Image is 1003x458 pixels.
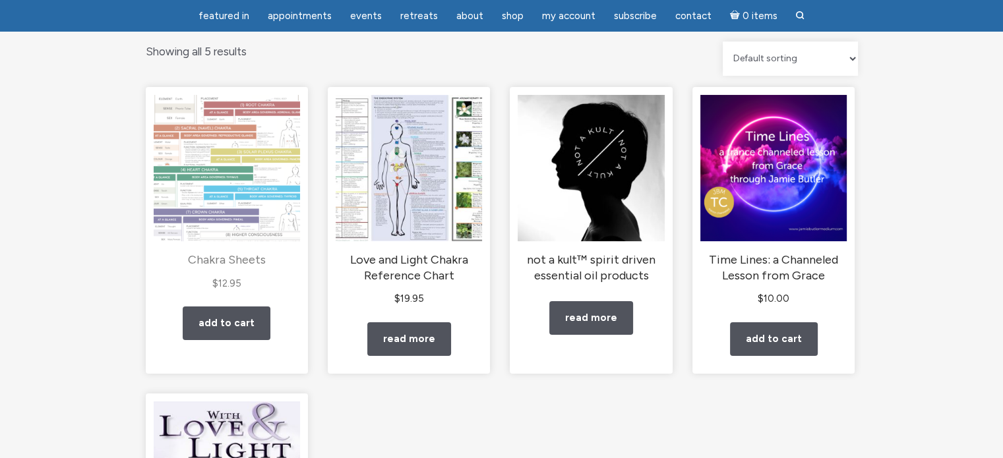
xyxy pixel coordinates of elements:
[392,3,446,29] a: Retreats
[758,293,764,304] span: $
[183,306,270,340] a: Add to cart: “Chakra Sheets”
[542,10,595,22] span: My Account
[675,10,712,22] span: Contact
[191,3,257,29] a: featured in
[400,10,438,22] span: Retreats
[146,42,247,62] p: Showing all 5 results
[448,3,491,29] a: About
[394,293,424,304] bdi: 19.95
[154,95,300,292] a: Chakra Sheets $12.95
[394,293,400,304] span: $
[723,42,858,76] select: Shop order
[614,10,657,22] span: Subscribe
[700,95,847,307] a: Time Lines: a Channeled Lesson from Grace $10.00
[212,277,241,289] bdi: 12.95
[730,322,818,356] a: Add to cart: “Time Lines: a Channeled Lesson from Grace”
[549,301,633,335] a: Read more about “not a kult™ spirit driven essential oil products”
[518,252,664,283] h2: not a kult™ spirit driven essential oil products
[700,95,847,241] img: Time Lines: a Channeled Lesson from Grace
[534,3,603,29] a: My Account
[154,252,300,268] h2: Chakra Sheets
[700,252,847,283] h2: Time Lines: a Channeled Lesson from Grace
[494,3,532,29] a: Shop
[367,322,451,356] a: Read more about “Love and Light Chakra Reference Chart”
[518,95,664,283] a: not a kult™ spirit driven essential oil products
[350,10,382,22] span: Events
[518,95,664,241] img: not a kult™ spirit driven essential oil products
[730,10,743,22] i: Cart
[336,95,482,241] img: Love and Light Chakra Reference Chart
[154,95,300,241] img: Chakra Sheets
[212,277,218,289] span: $
[260,3,340,29] a: Appointments
[742,11,777,21] span: 0 items
[456,10,483,22] span: About
[342,3,390,29] a: Events
[336,95,482,307] a: Love and Light Chakra Reference Chart $19.95
[198,10,249,22] span: featured in
[502,10,524,22] span: Shop
[722,2,785,29] a: Cart0 items
[336,252,482,283] h2: Love and Light Chakra Reference Chart
[758,293,789,304] bdi: 10.00
[667,3,719,29] a: Contact
[606,3,665,29] a: Subscribe
[268,10,332,22] span: Appointments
